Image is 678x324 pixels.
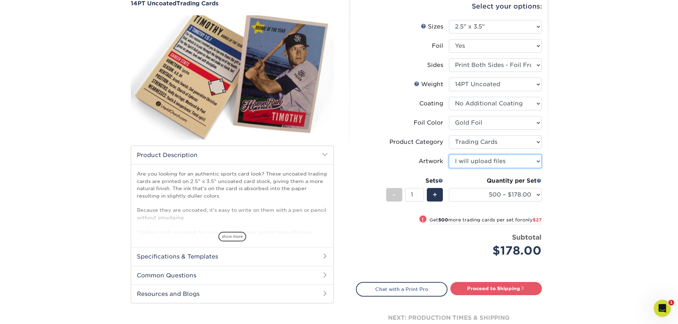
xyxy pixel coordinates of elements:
h2: Resources and Blogs [131,284,333,303]
p: Are you looking for an authentic sports card look? These uncoated trading cards are printed on 2.... [137,170,328,250]
div: Coating [419,99,443,108]
div: Quantity per Set [449,177,542,185]
div: Foil [432,42,443,50]
strong: Subtotal [512,233,542,241]
strong: 500 [438,217,448,223]
span: show more [218,232,246,241]
span: 1 [668,300,674,305]
div: Sizes [421,22,443,31]
a: Chat with a Print Pro [356,282,447,296]
h2: Product Description [131,146,333,164]
span: only [522,217,542,223]
div: Sets [386,177,443,185]
small: Get more trading cards per set for [429,217,542,224]
h2: Common Questions [131,266,333,284]
span: - [393,189,396,200]
span: + [433,189,437,200]
iframe: Intercom live chat [654,300,671,317]
div: Artwork [419,157,443,166]
span: $27 [533,217,542,223]
iframe: Google Customer Reviews [2,302,61,322]
div: $178.00 [454,242,542,259]
div: Weight [414,80,443,89]
div: Product Category [389,138,443,146]
div: Foil Color [414,119,443,127]
span: ! [422,216,424,223]
div: Sides [427,61,443,69]
h2: Specifications & Templates [131,247,333,266]
img: 14PT Uncoated 01 [131,7,334,148]
a: Proceed to Shipping [450,282,542,295]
